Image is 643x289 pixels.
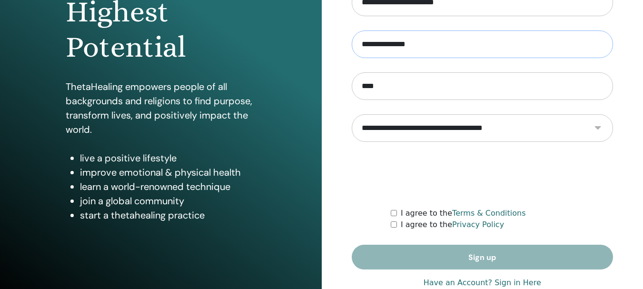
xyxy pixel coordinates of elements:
[424,277,541,289] a: Have an Account? Sign in Here
[80,208,256,222] li: start a thetahealing practice
[401,219,504,230] label: I agree to the
[410,156,554,193] iframe: reCAPTCHA
[80,194,256,208] li: join a global community
[66,80,256,137] p: ThetaHealing empowers people of all backgrounds and religions to find purpose, transform lives, a...
[80,179,256,194] li: learn a world-renowned technique
[401,208,526,219] label: I agree to the
[452,209,525,218] a: Terms & Conditions
[452,220,504,229] a: Privacy Policy
[80,151,256,165] li: live a positive lifestyle
[80,165,256,179] li: improve emotional & physical health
